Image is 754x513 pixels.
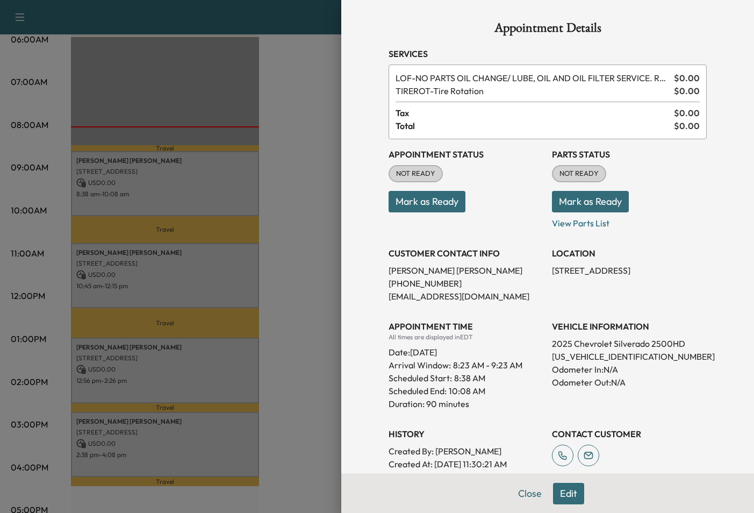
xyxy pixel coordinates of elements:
p: Odometer In: N/A [552,363,707,376]
span: NO PARTS OIL CHANGE/ LUBE, OIL AND OIL FILTER SERVICE. RESET OIL LIFE MONITOR. HAZARDOUS WASTE FE... [396,72,670,84]
div: Date: [DATE] [389,341,543,359]
p: [PHONE_NUMBER] [389,277,543,290]
button: Mark as Ready [552,191,629,212]
span: NOT READY [553,168,605,179]
p: Created By : [PERSON_NAME] [389,445,543,458]
h3: Appointment Status [389,148,543,161]
p: Scheduled End: [389,384,447,397]
h3: CONTACT CUSTOMER [552,427,707,440]
p: 10:08 AM [449,384,485,397]
p: 8:38 AM [454,372,485,384]
span: 8:23 AM - 9:23 AM [453,359,522,372]
p: 2025 Chevrolet Silverado 2500HD [552,337,707,350]
h3: Parts Status [552,148,707,161]
button: Close [511,483,549,504]
p: [STREET_ADDRESS] [552,264,707,277]
p: Scheduled Start: [389,372,452,384]
div: All times are displayed in EDT [389,333,543,341]
span: $ 0.00 [674,84,700,97]
p: [PERSON_NAME] [PERSON_NAME] [389,264,543,277]
p: Duration: 90 minutes [389,397,543,410]
p: Arrival Window: [389,359,543,372]
h3: LOCATION [552,247,707,260]
h3: APPOINTMENT TIME [389,320,543,333]
p: Odometer Out: N/A [552,376,707,389]
h3: Services [389,47,707,60]
p: [EMAIL_ADDRESS][DOMAIN_NAME] [389,290,543,303]
h3: VEHICLE INFORMATION [552,320,707,333]
span: Tire Rotation [396,84,670,97]
span: $ 0.00 [674,72,700,84]
h3: History [389,427,543,440]
span: $ 0.00 [674,106,700,119]
span: Tax [396,106,674,119]
p: Modified By : [PERSON_NAME] [389,471,543,483]
p: View Parts List [552,212,707,230]
button: Edit [553,483,584,504]
h3: CUSTOMER CONTACT INFO [389,247,543,260]
button: Mark as Ready [389,191,465,212]
p: Created At : [DATE] 11:30:21 AM [389,458,543,471]
span: $ 0.00 [674,119,700,132]
h1: Appointment Details [389,22,707,39]
span: NOT READY [390,168,442,179]
span: Total [396,119,674,132]
p: [US_VEHICLE_IDENTIFICATION_NUMBER] [552,350,707,363]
